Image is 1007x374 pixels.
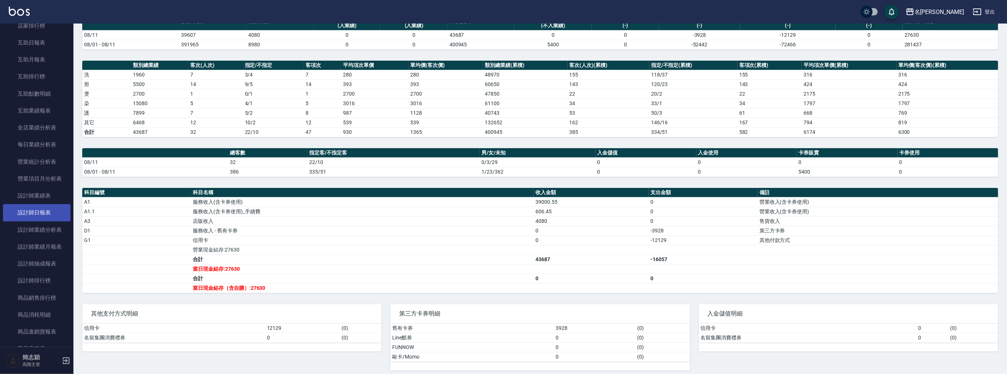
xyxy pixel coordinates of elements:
td: 539 [341,118,409,127]
th: 入金儲值 [596,148,696,158]
td: 819 [896,118,998,127]
td: 4080 [534,216,649,226]
td: 47 [304,127,341,137]
th: 單均價(客次價)(累積) [896,61,998,70]
span: 其他支付方式明細 [91,310,373,317]
th: 客項次 [304,61,341,70]
td: 582 [737,127,802,137]
td: 5400 [797,167,898,177]
table: a dense table [82,13,998,50]
td: 燙 [82,89,131,99]
td: 合計 [191,254,534,264]
td: 7 [304,70,341,79]
th: 支出金額 [649,188,758,197]
td: 143 [737,79,802,89]
td: 2700 [409,89,483,99]
td: 61100 [483,99,567,108]
td: 47850 [483,89,567,99]
button: 名[PERSON_NAME] [903,4,967,19]
td: 34 [568,99,649,108]
td: 668 [802,108,896,118]
td: 4080 [246,30,314,40]
td: 400945 [483,127,567,137]
div: (入業績) [382,22,446,29]
table: a dense table [82,61,998,137]
td: 280 [341,70,409,79]
td: 1 [304,89,341,99]
td: 43687 [131,127,188,137]
td: 0 [380,30,448,40]
th: 單均價(客次價) [409,61,483,70]
a: 設計師抽成報表 [3,255,71,272]
th: 卡券使用 [898,148,998,158]
td: 合計 [82,127,131,137]
div: (入業績) [315,22,379,29]
td: ( 0 ) [636,333,690,342]
td: 0 [534,274,649,283]
td: 08/01 - 08/11 [82,167,228,177]
td: 12129 [265,324,340,333]
td: 53 [568,108,649,118]
td: 146 / 16 [649,118,737,127]
td: ( 0 ) [340,324,382,333]
td: 155 [568,70,649,79]
div: (不入業績) [516,22,590,29]
td: 12 [188,118,243,127]
td: 7899 [131,108,188,118]
p: 高階主管 [22,361,60,368]
td: 22/10 [243,127,304,137]
td: 0 [649,197,758,207]
a: 互助業績報表 [3,102,71,119]
td: -12129 [649,235,758,245]
a: 商品庫存表 [3,340,71,357]
td: 名留集團消費禮券 [699,333,916,342]
h5: 簡志穎 [22,354,60,361]
td: 794 [802,118,896,127]
span: 第三方卡券明細 [399,310,681,317]
button: save [884,4,899,19]
td: 店販收入 [191,216,534,226]
td: D1 [82,226,191,235]
td: -12129 [740,30,835,40]
td: 32 [188,127,243,137]
td: 15080 [131,99,188,108]
td: 0 [534,226,649,235]
td: 2175 [802,89,896,99]
td: 洗 [82,70,131,79]
td: 14 [304,79,341,89]
td: 0 [696,167,797,177]
a: 營業統計分析表 [3,153,71,170]
td: 335/51 [307,167,480,177]
td: 染 [82,99,131,108]
div: (-) [837,22,901,29]
td: ( 0 ) [636,342,690,352]
td: 其他付款方式 [758,235,998,245]
td: 服務收入(含卡券使用) [191,197,534,207]
td: 服務收入(含卡券使用)_手續費 [191,207,534,216]
td: 6468 [131,118,188,127]
td: 0 [554,352,635,361]
td: 0 [797,157,898,167]
th: 備註 [758,188,998,197]
td: 334/51 [649,127,737,137]
th: 卡券販賣 [797,148,898,158]
td: 34 [737,99,802,108]
th: 類別總業績(累積) [483,61,567,70]
div: (-) [593,22,657,29]
a: 每日業績分析表 [3,136,71,153]
td: 20 / 2 [649,89,737,99]
td: 316 [802,70,896,79]
th: 科目編號 [82,188,191,197]
td: 營業收入(含卡券使用) [758,197,998,207]
td: 393 [409,79,483,89]
td: 143 [568,79,649,89]
td: 385 [568,127,649,137]
th: 指定/不指定(累積) [649,61,737,70]
td: 售貨收入 [758,216,998,226]
a: 設計師業績表 [3,187,71,204]
td: 0 [534,235,649,245]
td: ( 0 ) [636,352,690,361]
td: 22 [568,89,649,99]
td: 信用卡 [699,324,916,333]
td: 0 [592,40,659,49]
